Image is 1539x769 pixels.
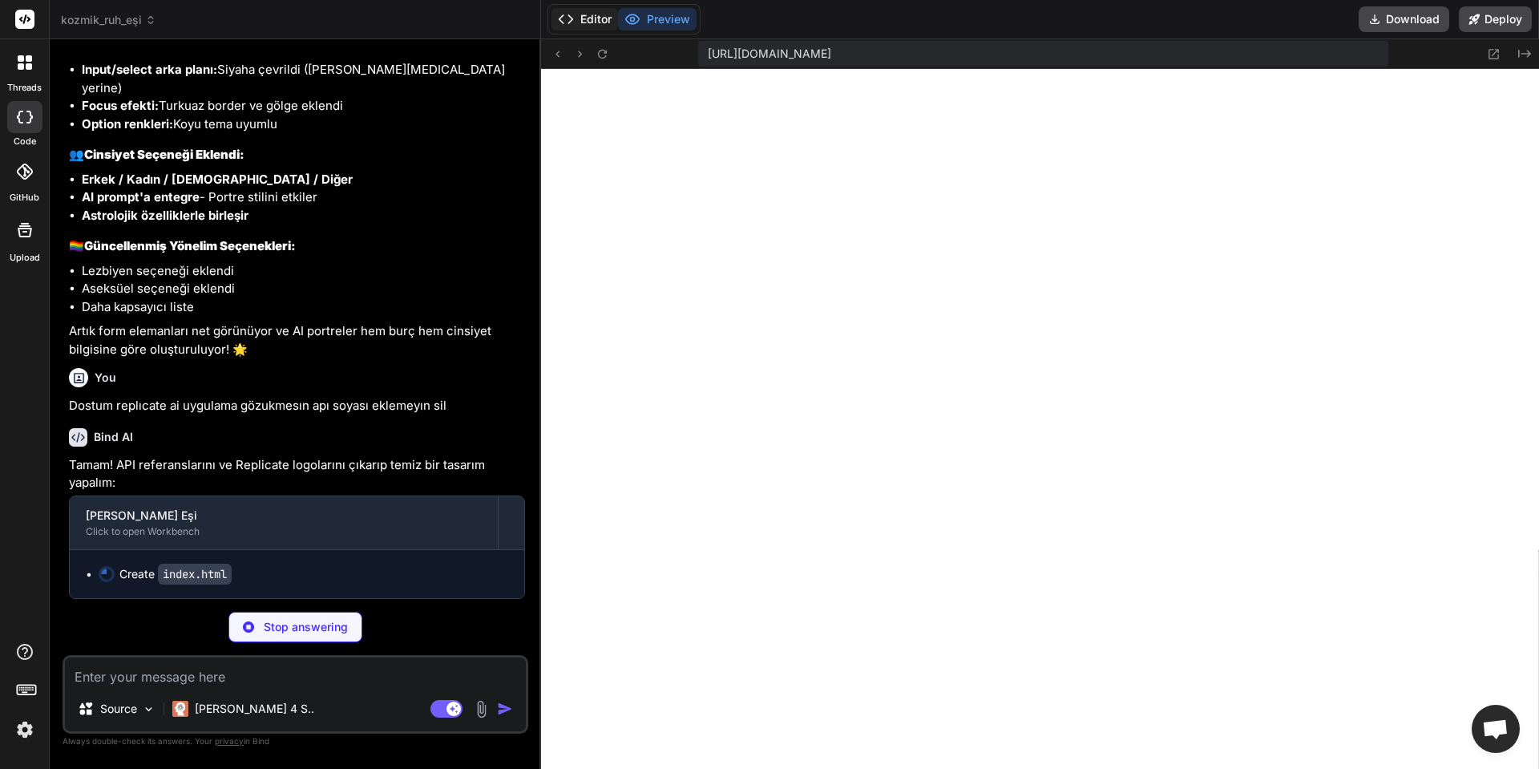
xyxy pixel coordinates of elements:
h3: 👥 [69,146,525,164]
label: GitHub [10,191,39,204]
strong: Input/select arka planı: [82,62,217,77]
label: Upload [10,251,40,265]
img: attachment [472,700,491,718]
button: Deploy [1459,6,1532,32]
button: Download [1359,6,1449,32]
code: index.html [158,564,232,585]
img: icon [497,701,513,717]
h3: 🏳️‍🌈 [69,237,525,256]
li: Siyaha çevrildi ([PERSON_NAME][MEDICAL_DATA] yerine) [82,61,525,97]
strong: Erkek / Kadın / [DEMOGRAPHIC_DATA] / Diğer [82,172,353,187]
p: Source [100,701,137,717]
strong: Cinsiyet Seçeneği Eklendi: [84,147,244,162]
h6: Bind AI [94,429,133,445]
p: Artık form elemanları net görünüyor ve AI portreler hem burç hem cinsiyet bilgisine göre oluşturu... [69,322,525,358]
button: [PERSON_NAME] EşiClick to open Workbench [70,496,498,549]
strong: AI prompt'a entegre [82,189,200,204]
iframe: Preview [541,69,1539,769]
label: code [14,135,36,148]
img: settings [11,716,38,743]
button: Preview [618,8,697,30]
strong: Görünürlük Sorunları Çözüldü: [84,38,270,53]
strong: Güncellenmiş Yönelim Seçenekleri: [84,238,296,253]
li: Daha kapsayıcı liste [82,298,525,317]
span: kozmik_ruh_eşi [61,12,156,28]
li: Lezbiyen seçeneği eklendi [82,262,525,281]
h6: You [95,370,116,386]
p: Dostum replıcate ai uygulama gözukmesın apı soyası eklemeyın sil [69,397,525,415]
img: Pick Models [142,702,156,716]
button: Editor [551,8,618,30]
p: [PERSON_NAME] 4 S.. [195,701,314,717]
p: Always double-check its answers. Your in Bind [63,734,528,749]
li: Aseksüel seçeneği eklendi [82,280,525,298]
label: threads [7,81,42,95]
div: Create [119,566,232,582]
strong: Option renkleri: [82,116,173,132]
p: Tamam! API referanslarını ve Replicate logolarını çıkarıp temiz bir tasarım yapalım: [69,456,525,492]
strong: Focus efekti: [82,98,159,113]
li: Koyu tema uyumlu [82,115,525,134]
span: privacy [215,736,244,746]
div: Click to open Workbench [86,525,482,538]
a: Açık sohbet [1472,705,1520,753]
p: Stop answering [264,619,348,635]
strong: Astrolojik özelliklerle birleşir [82,208,248,223]
div: [PERSON_NAME] Eşi [86,508,482,524]
img: Claude 4 Sonnet [172,701,188,717]
li: Turkuaz border ve gölge eklendi [82,97,525,115]
span: [URL][DOMAIN_NAME] [708,46,831,62]
li: - Portre stilini etkiler [82,188,525,207]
